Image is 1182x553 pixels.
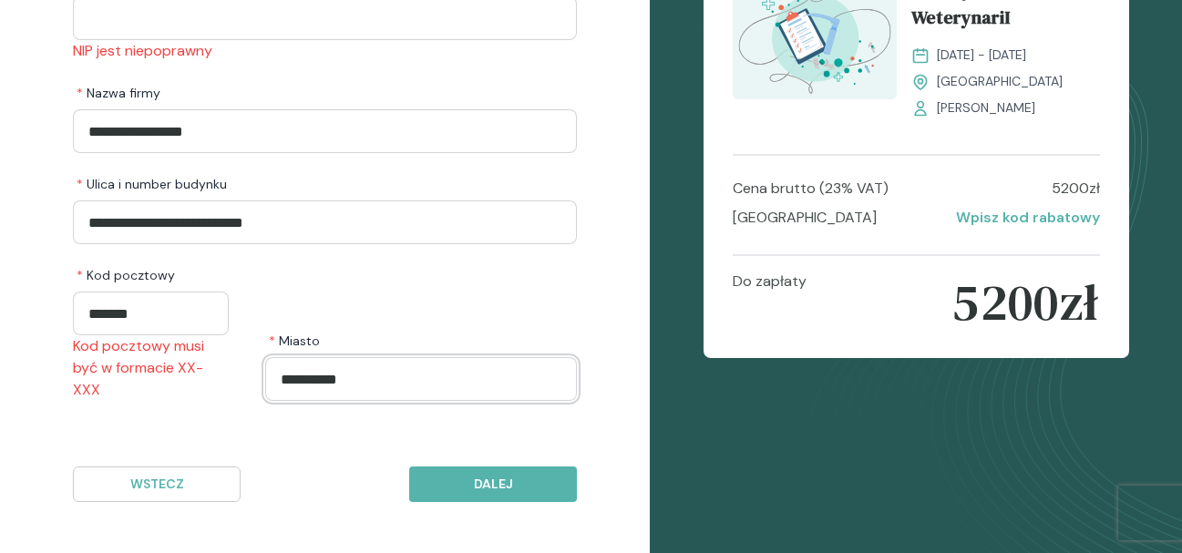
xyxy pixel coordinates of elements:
[1052,178,1100,200] p: 5200 zł
[733,271,807,334] p: Do zapłaty
[937,72,1063,91] span: [GEOGRAPHIC_DATA]
[73,335,229,401] p: Kod pocztowy musi być w formacie XX-XXX
[951,271,1099,334] p: 5200 zł
[73,109,577,153] input: Nazwa firmy
[269,332,320,350] span: Miasto
[733,207,877,229] p: [GEOGRAPHIC_DATA]
[956,207,1100,229] p: Wpisz kod rabatowy
[73,292,229,335] input: Kod pocztowy
[265,357,577,401] input: Miasto
[733,178,889,200] p: Cena brutto (23% VAT)
[88,475,225,494] p: Wstecz
[409,466,577,502] button: Dalej
[73,466,241,502] button: Wstecz
[77,175,227,193] span: Ulica i number budynku
[73,40,577,62] p: NIP jest niepoprawny
[77,84,160,102] span: Nazwa firmy
[73,200,577,244] input: Ulica i number budynku
[425,475,561,494] p: Dalej
[77,266,175,284] span: Kod pocztowy
[937,98,1035,118] span: [PERSON_NAME]
[937,46,1026,65] span: [DATE] - [DATE]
